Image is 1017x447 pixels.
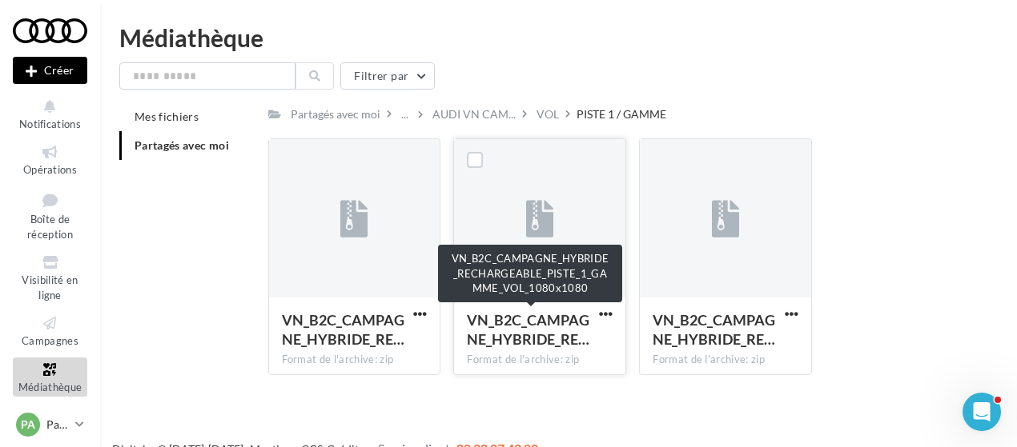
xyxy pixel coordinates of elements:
button: Créer [13,57,87,84]
span: AUDI VN CAM... [432,106,516,122]
div: VN_B2C_CAMPAGNE_HYBRIDE_RECHARGEABLE_PISTE_1_GAMME_VOL_1080x1080 [438,245,622,302]
div: ... [398,103,412,126]
iframe: Intercom live chat [963,393,1001,431]
a: Visibilité en ligne [13,250,87,305]
div: Médiathèque [119,26,998,50]
div: VOL [537,106,559,122]
a: Campagnes [13,311,87,350]
span: VN_B2C_CAMPAGNE_HYBRIDE_RECHARGEABLE_PISTE_1_GAMME_VOL_1080x1920 [653,311,775,348]
span: Boîte de réception [27,213,73,241]
a: Boîte de réception [13,186,87,245]
span: Campagnes [22,334,78,347]
a: Médiathèque [13,357,87,397]
div: Format de l'archive: zip [282,353,428,367]
div: Format de l'archive: zip [653,353,798,367]
div: Format de l'archive: zip [467,353,613,367]
span: PA [21,417,35,433]
span: Notifications [19,118,81,130]
a: PA Partenaire Audi [13,409,87,440]
span: VN_B2C_CAMPAGNE_HYBRIDE_RECHARGEABLE_PISTE_1_GAMME_VOL_1920x1080 [282,311,404,348]
div: PISTE 1 / GAMME [577,106,666,122]
button: Filtrer par [340,62,435,90]
button: Notifications [13,94,87,134]
div: Nouvelle campagne [13,57,87,84]
span: Opérations [23,163,77,176]
span: Médiathèque [18,381,82,393]
span: Mes fichiers [135,110,199,123]
a: Opérations [13,140,87,179]
p: Partenaire Audi [46,417,69,433]
div: Partagés avec moi [291,106,380,122]
span: VN_B2C_CAMPAGNE_HYBRIDE_RECHARGEABLE_PISTE_1_GAMME_VOL_1080x1080 [467,311,589,348]
span: Visibilité en ligne [22,273,78,301]
span: Partagés avec moi [135,138,229,152]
